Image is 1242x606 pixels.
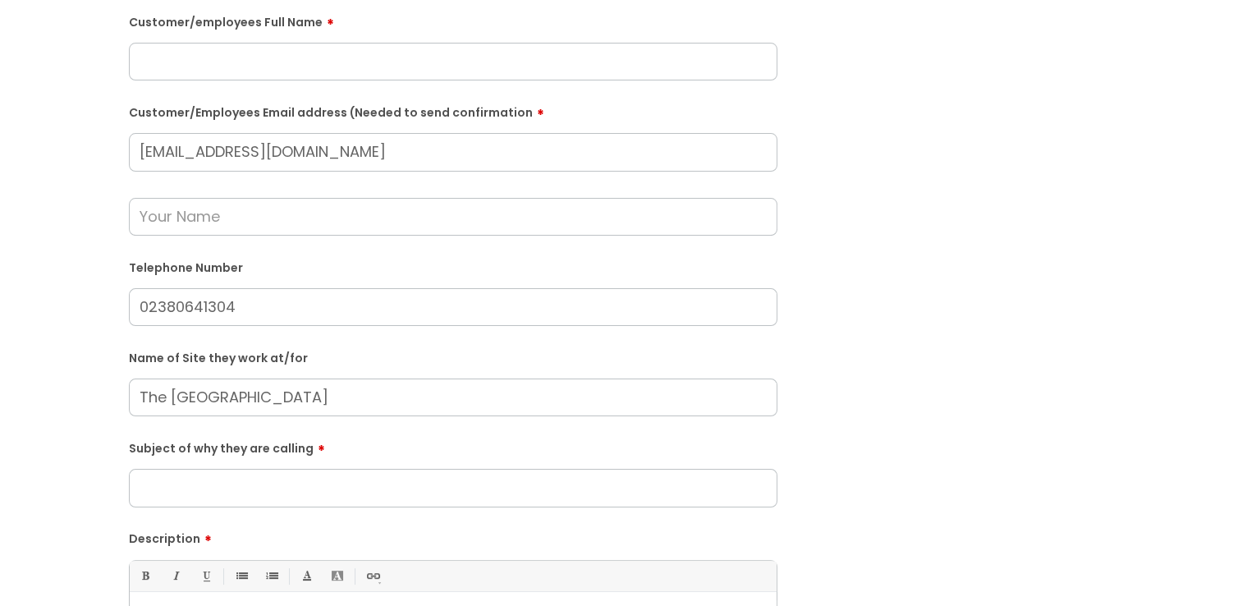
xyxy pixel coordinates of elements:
a: • Unordered List (Ctrl-Shift-7) [231,566,251,586]
a: Font Color [296,566,317,586]
a: 1. Ordered List (Ctrl-Shift-8) [261,566,282,586]
a: Back Color [327,566,347,586]
label: Subject of why they are calling [129,436,777,456]
a: Underline(Ctrl-U) [195,566,216,586]
input: Email [129,133,777,171]
input: Your Name [129,198,777,236]
a: Bold (Ctrl-B) [135,566,155,586]
label: Telephone Number [129,258,777,275]
a: Italic (Ctrl-I) [165,566,186,586]
a: Link [362,566,383,586]
label: Customer/employees Full Name [129,10,777,30]
label: Customer/Employees Email address (Needed to send confirmation [129,100,777,120]
label: Description [129,526,777,546]
label: Name of Site they work at/for [129,348,777,365]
